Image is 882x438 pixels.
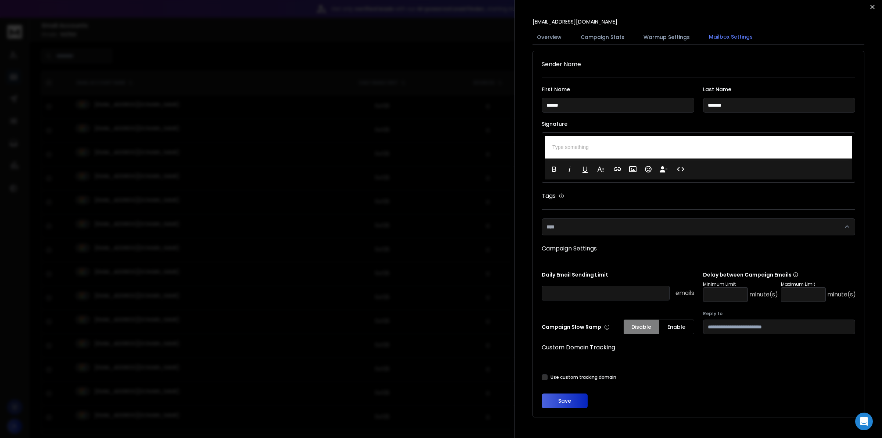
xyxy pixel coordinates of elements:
p: Maximum Limit [781,281,856,287]
h1: Tags [542,192,556,200]
p: Campaign Slow Ramp [542,323,610,331]
button: Underline (Ctrl+U) [578,162,592,177]
button: Enable [659,320,694,334]
p: Daily Email Sending Limit [542,271,694,281]
p: minute(s) [749,290,778,299]
label: Signature [542,121,855,127]
button: Bold (Ctrl+B) [547,162,561,177]
button: Campaign Stats [576,29,629,45]
button: More Text [594,162,607,177]
button: Code View [674,162,688,177]
p: [EMAIL_ADDRESS][DOMAIN_NAME] [533,18,617,25]
button: Emoticons [641,162,655,177]
label: First Name [542,87,694,92]
p: Delay between Campaign Emails [703,271,856,278]
button: Insert Unsubscribe Link [657,162,671,177]
label: Use custom tracking domain [551,374,616,380]
h1: Sender Name [542,60,855,69]
div: Open Intercom Messenger [855,413,873,430]
button: Insert Link (Ctrl+K) [610,162,624,177]
label: Reply to [703,311,856,317]
h1: Campaign Settings [542,244,855,253]
button: Overview [533,29,566,45]
p: minute(s) [827,290,856,299]
p: Minimum Limit [703,281,778,287]
button: Save [542,394,588,408]
button: Warmup Settings [639,29,694,45]
h1: Custom Domain Tracking [542,343,855,352]
button: Insert Image (Ctrl+P) [626,162,640,177]
button: Disable [624,320,659,334]
label: Last Name [703,87,856,92]
button: Mailbox Settings [704,29,757,46]
button: Italic (Ctrl+I) [563,162,577,177]
p: emails [675,289,694,298]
